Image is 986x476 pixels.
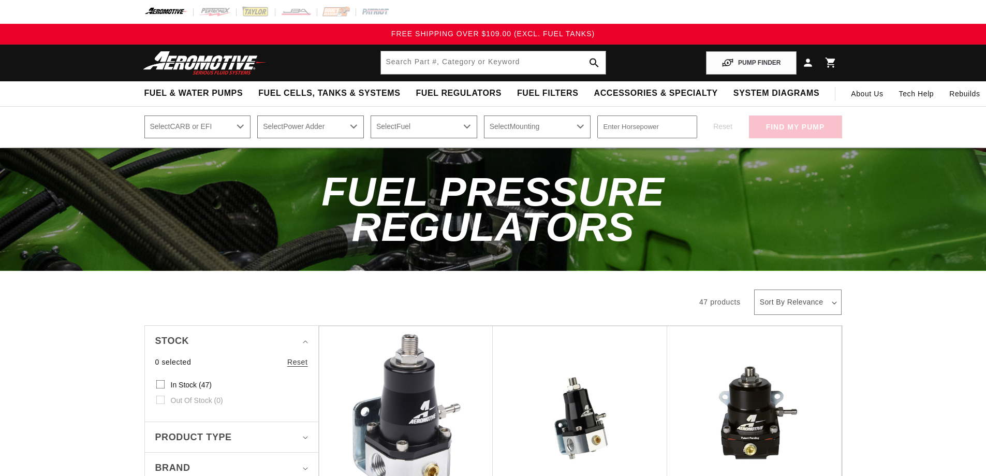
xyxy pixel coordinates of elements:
[258,88,400,99] span: Fuel Cells, Tanks & Systems
[371,116,477,138] select: Fuel
[257,116,364,138] select: Power Adder
[155,326,308,356] summary: Stock (0 selected)
[287,356,308,368] a: Reset
[594,88,718,99] span: Accessories & Specialty
[171,380,212,390] span: In stock (47)
[899,88,934,99] span: Tech Help
[155,356,192,368] span: 0 selected
[137,81,251,106] summary: Fuel & Water Pumps
[706,51,796,75] button: PUMP FINDER
[155,422,308,453] summary: Product type (0 selected)
[155,460,190,475] span: Brand
[144,88,243,99] span: Fuel & Water Pumps
[140,51,270,75] img: Aeromotive
[484,116,591,138] select: Mounting
[699,298,741,306] span: 47 products
[144,116,251,138] select: CARB or EFI
[843,81,891,106] a: About Us
[408,81,509,106] summary: Fuel Regulators
[949,88,980,99] span: Rebuilds
[171,396,223,405] span: Out of stock (0)
[509,81,586,106] summary: Fuel Filters
[416,88,501,99] span: Fuel Regulators
[851,90,883,98] span: About Us
[733,88,819,99] span: System Diagrams
[381,51,606,74] input: Search by Part Number, Category or Keyword
[517,88,579,99] span: Fuel Filters
[583,51,606,74] button: search button
[391,30,595,38] span: FREE SHIPPING OVER $109.00 (EXCL. FUEL TANKS)
[726,81,827,106] summary: System Diagrams
[155,334,189,349] span: Stock
[155,430,232,445] span: Product type
[586,81,726,106] summary: Accessories & Specialty
[321,169,664,250] span: Fuel Pressure Regulators
[597,116,697,138] input: Enter Horsepower
[251,81,408,106] summary: Fuel Cells, Tanks & Systems
[891,81,942,106] summary: Tech Help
